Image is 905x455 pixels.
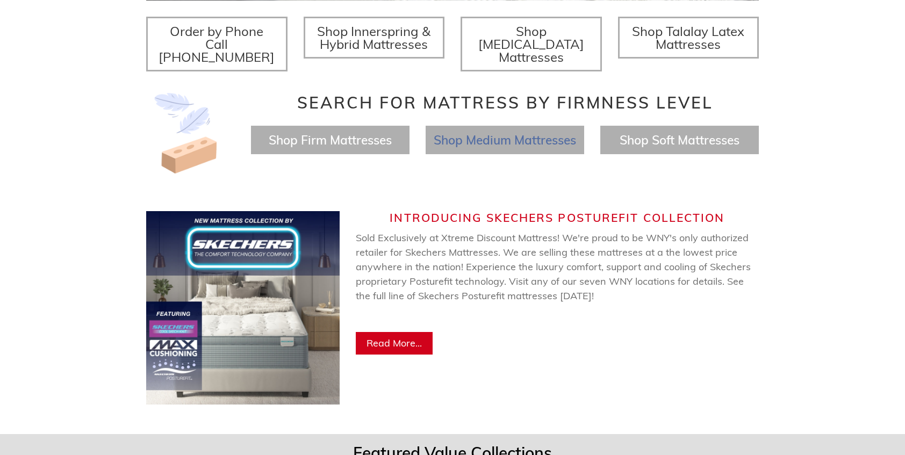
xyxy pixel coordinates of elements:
[159,23,275,65] span: Order by Phone Call [PHONE_NUMBER]
[356,232,751,331] span: Sold Exclusively at Xtreme Discount Mattress! We're proud to be WNY's only authorized retailer fo...
[620,132,739,148] a: Shop Soft Mattresses
[317,23,430,52] span: Shop Innerspring & Hybrid Mattresses
[632,23,744,52] span: Shop Talalay Latex Mattresses
[367,337,422,349] span: Read More...
[146,17,288,71] a: Order by Phone Call [PHONE_NUMBER]
[304,17,445,59] a: Shop Innerspring & Hybrid Mattresses
[356,332,433,355] a: Read More...
[618,17,759,59] a: Shop Talalay Latex Mattresses
[478,23,584,65] span: Shop [MEDICAL_DATA] Mattresses
[390,211,724,225] span: Introducing Skechers Posturefit Collection
[297,92,713,113] span: Search for Mattress by Firmness Level
[434,132,576,148] a: Shop Medium Mattresses
[269,132,392,148] a: Shop Firm Mattresses
[146,211,340,405] img: Skechers Web Banner (750 x 750 px) (2).jpg__PID:de10003e-3404-460f-8276-e05f03caa093
[146,93,227,174] img: Image-of-brick- and-feather-representing-firm-and-soft-feel
[461,17,602,71] a: Shop [MEDICAL_DATA] Mattresses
